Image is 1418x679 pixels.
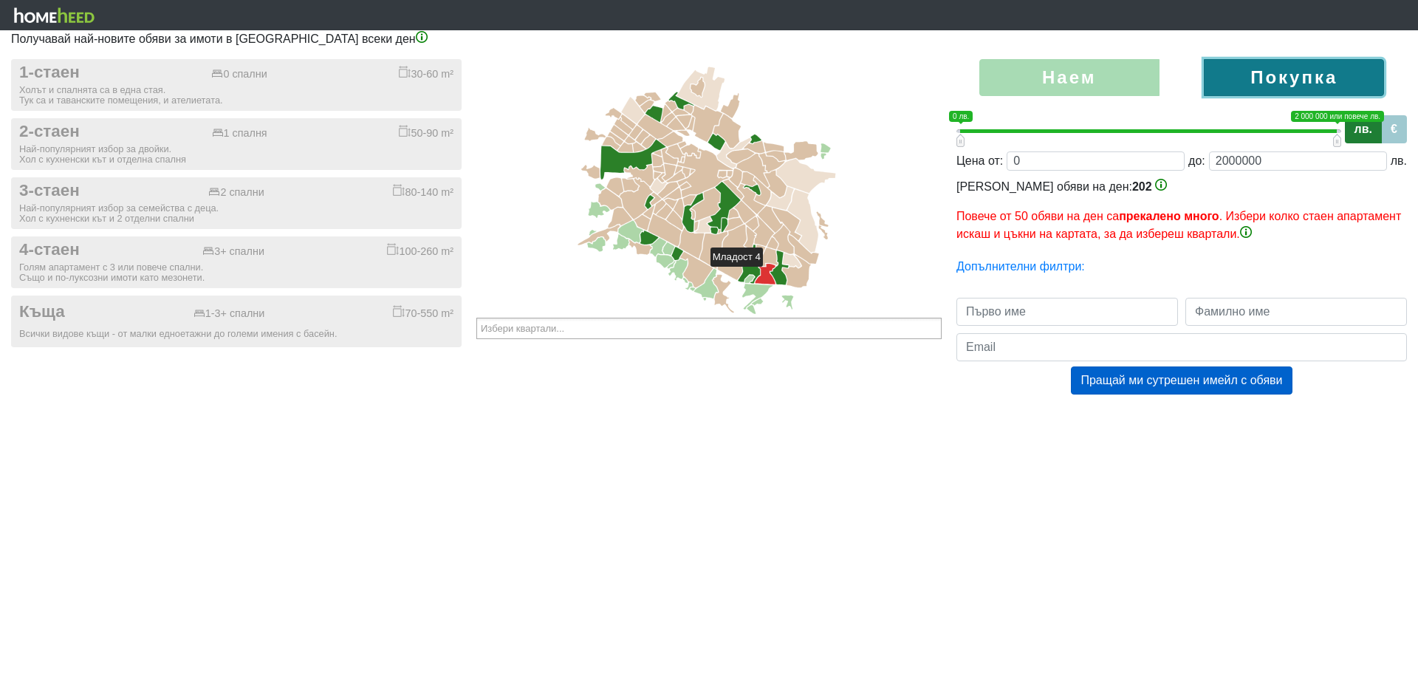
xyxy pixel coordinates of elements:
[1204,59,1384,96] label: Покупка
[19,85,453,106] div: Холът и спалнята са в една стая. Тук са и таванските помещения, и ателиетата.
[193,307,265,320] div: 1-3+ спални
[949,111,973,122] span: 0 лв.
[1381,115,1407,143] label: €
[19,181,80,201] span: 3-стаен
[393,305,453,320] div: 70-550 m²
[956,333,1407,361] input: Email
[11,30,1407,48] p: Получавай най-новите обяви за имоти в [GEOGRAPHIC_DATA] всеки ден
[956,298,1178,326] input: Първо име
[956,260,1085,273] a: Допълнителни филтри:
[956,152,1003,170] div: Цена от:
[1155,179,1167,191] img: info-3.png
[19,122,80,142] span: 2-стаен
[202,245,264,258] div: 3+ спални
[208,186,264,199] div: 2 спални
[19,144,453,165] div: Най-популярният избор за двойки. Хол с кухненски кът и отделна спалня
[11,236,462,288] button: 4-стаен 3+ спални 100-260 m² Голям апартамент с 3 или повече спални.Също и по-луксозни имоти като...
[11,296,462,347] button: Къща 1-3+ спални 70-550 m² Всички видове къщи - от малки едноетажни до големи имения с басейн.
[387,243,453,258] div: 100-260 m²
[1132,180,1152,193] span: 202
[212,127,267,140] div: 1 спалня
[1119,210,1219,222] b: прекалено много
[11,118,462,170] button: 2-стаен 1 спалня 50-90 m² Най-популярният избор за двойки.Хол с кухненски кът и отделна спалня
[956,208,1407,243] p: Повече от 50 обяви на ден са . Избери колко стаен апартамент искаш и цъкни на картата, за да избе...
[399,125,453,140] div: 50-90 m²
[11,177,462,229] button: 3-стаен 2 спални 80-140 m² Най-популярният избор за семейства с деца.Хол с кухненски кът и 2 отде...
[19,302,65,322] span: Къща
[416,31,428,43] img: info-3.png
[956,178,1407,243] div: [PERSON_NAME] обяви на ден:
[19,329,453,339] div: Всички видове къщи - от малки едноетажни до големи имения с басейн.
[1185,298,1407,326] input: Фамилно име
[979,59,1160,96] label: Наем
[11,59,462,111] button: 1-стаен 0 спални 30-60 m² Холът и спалнята са в една стая.Тук са и таванските помещения, и ателие...
[19,262,453,283] div: Голям апартамент с 3 или повече спални. Също и по-луксозни имоти като мезонети.
[399,66,453,81] div: 30-60 m²
[1240,226,1252,238] img: info-3.png
[19,203,453,224] div: Най-популярният избор за семейства с деца. Хол с кухненски кът и 2 отделни спални
[1391,152,1407,170] div: лв.
[393,184,453,199] div: 80-140 m²
[211,68,267,81] div: 0 спални
[1188,152,1205,170] div: до:
[1071,366,1292,395] button: Пращай ми сутрешен имейл с обяви
[1291,111,1384,122] span: 2 000 000 или повече лв.
[19,240,80,260] span: 4-стаен
[19,63,80,83] span: 1-стаен
[1345,115,1382,143] label: лв.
